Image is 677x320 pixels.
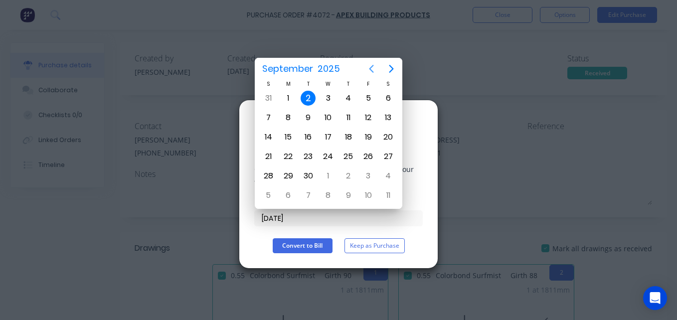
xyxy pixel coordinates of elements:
div: T [298,80,318,88]
div: Sunday, August 31, 2025 [261,91,276,106]
div: Saturday, October 11, 2025 [381,188,396,203]
div: Wednesday, September 24, 2025 [321,149,336,164]
div: Thursday, October 9, 2025 [341,188,356,203]
button: Convert to Bill [273,238,333,253]
div: Friday, September 12, 2025 [361,110,376,125]
div: Thursday, October 2, 2025 [341,168,356,183]
button: Next page [381,59,401,79]
div: Open Intercom Messenger [643,286,667,310]
div: Friday, September 26, 2025 [361,149,376,164]
div: S [378,80,398,88]
button: Keep as Purchase [344,238,405,253]
div: Saturday, September 27, 2025 [381,149,396,164]
div: Friday, September 5, 2025 [361,91,376,106]
div: Saturday, October 4, 2025 [381,168,396,183]
div: Friday, October 3, 2025 [361,168,376,183]
div: Thursday, September 25, 2025 [341,149,356,164]
div: M [278,80,298,88]
div: Sunday, September 21, 2025 [261,149,276,164]
button: Previous page [361,59,381,79]
div: Friday, September 19, 2025 [361,130,376,145]
div: Monday, September 1, 2025 [281,91,296,106]
div: Sunday, September 14, 2025 [261,130,276,145]
div: Monday, October 6, 2025 [281,188,296,203]
div: Tuesday, September 9, 2025 [301,110,316,125]
div: Friday, October 10, 2025 [361,188,376,203]
span: 2025 [315,60,342,78]
div: Sunday, October 5, 2025 [261,188,276,203]
div: Bill date [254,195,423,205]
div: Wednesday, September 10, 2025 [321,110,336,125]
div: Tuesday, October 7, 2025 [301,188,316,203]
div: Monday, September 8, 2025 [281,110,296,125]
div: Sunday, September 28, 2025 [261,168,276,183]
div: F [358,80,378,88]
div: Saturday, September 6, 2025 [381,91,396,106]
div: Monday, September 15, 2025 [281,130,296,145]
div: W [318,80,338,88]
div: Monday, September 29, 2025 [281,168,296,183]
div: S [258,80,278,88]
div: Tuesday, September 30, 2025 [301,168,316,183]
div: Converting to a Bill will create a new Bill in your accounting package. [254,164,423,185]
div: Thursday, September 11, 2025 [341,110,356,125]
div: Wednesday, October 8, 2025 [321,188,336,203]
div: Thursday, September 4, 2025 [341,91,356,106]
div: Wednesday, September 17, 2025 [321,130,336,145]
div: Thursday, September 18, 2025 [341,130,356,145]
div: Tuesday, September 23, 2025 [301,149,316,164]
div: Wednesday, October 1, 2025 [321,168,336,183]
div: Monday, September 22, 2025 [281,149,296,164]
button: September2025 [256,60,346,78]
div: Sunday, September 7, 2025 [261,110,276,125]
div: Saturday, September 20, 2025 [381,130,396,145]
div: Wednesday, September 3, 2025 [321,91,336,106]
div: Tuesday, September 16, 2025 [301,130,316,145]
span: September [260,60,315,78]
div: Saturday, September 13, 2025 [381,110,396,125]
div: Today, Tuesday, September 2, 2025 [301,91,316,106]
div: T [338,80,358,88]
